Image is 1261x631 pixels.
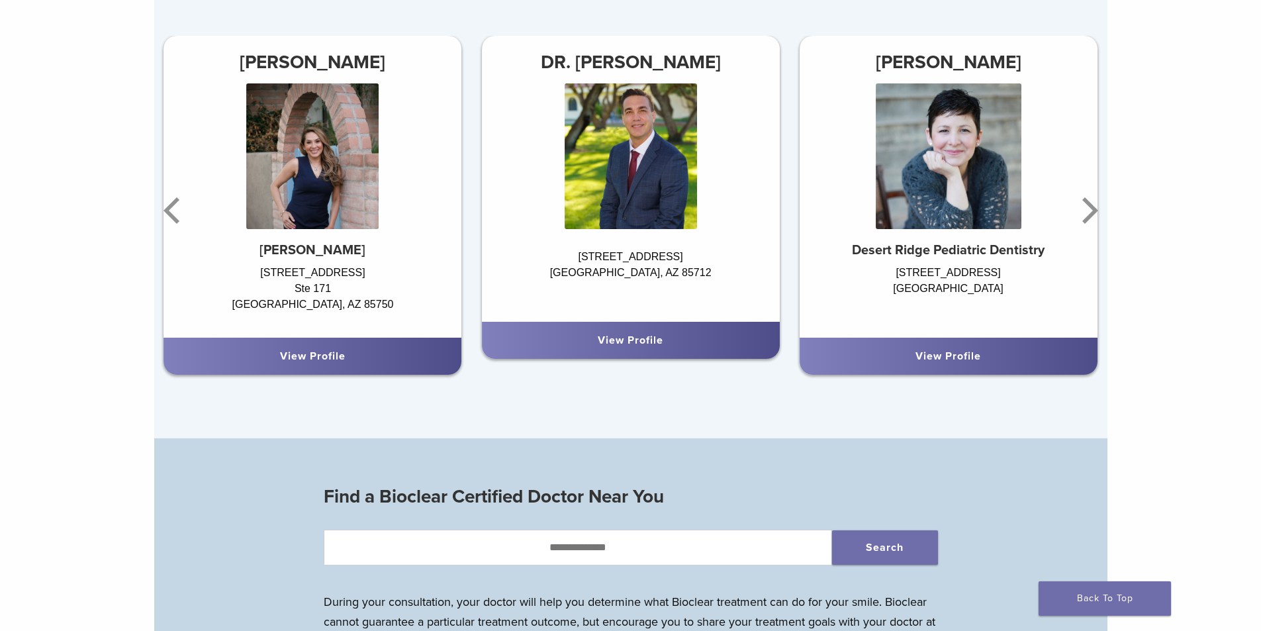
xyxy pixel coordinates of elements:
[482,249,780,309] div: [STREET_ADDRESS] [GEOGRAPHIC_DATA], AZ 85712
[163,265,461,324] div: [STREET_ADDRESS] Ste 171 [GEOGRAPHIC_DATA], AZ 85750
[482,46,780,78] h3: DR. [PERSON_NAME]
[800,46,1098,78] h3: [PERSON_NAME]
[598,334,663,347] a: View Profile
[852,242,1045,258] strong: Desert Ridge Pediatric Dentistry
[800,265,1098,324] div: [STREET_ADDRESS] [GEOGRAPHIC_DATA]
[246,83,379,229] img: Dr. Lenny Arias
[915,350,981,363] a: View Profile
[161,171,187,250] button: Previous
[259,242,365,258] strong: [PERSON_NAME]
[832,530,938,565] button: Search
[280,350,346,363] a: View Profile
[324,481,938,512] h3: Find a Bioclear Certified Doctor Near You
[1039,581,1171,616] a: Back To Top
[163,46,461,78] h3: [PERSON_NAME]
[565,83,697,229] img: DR. Brian Mitchell
[876,83,1021,229] img: Lidieth Libby
[1074,171,1101,250] button: Next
